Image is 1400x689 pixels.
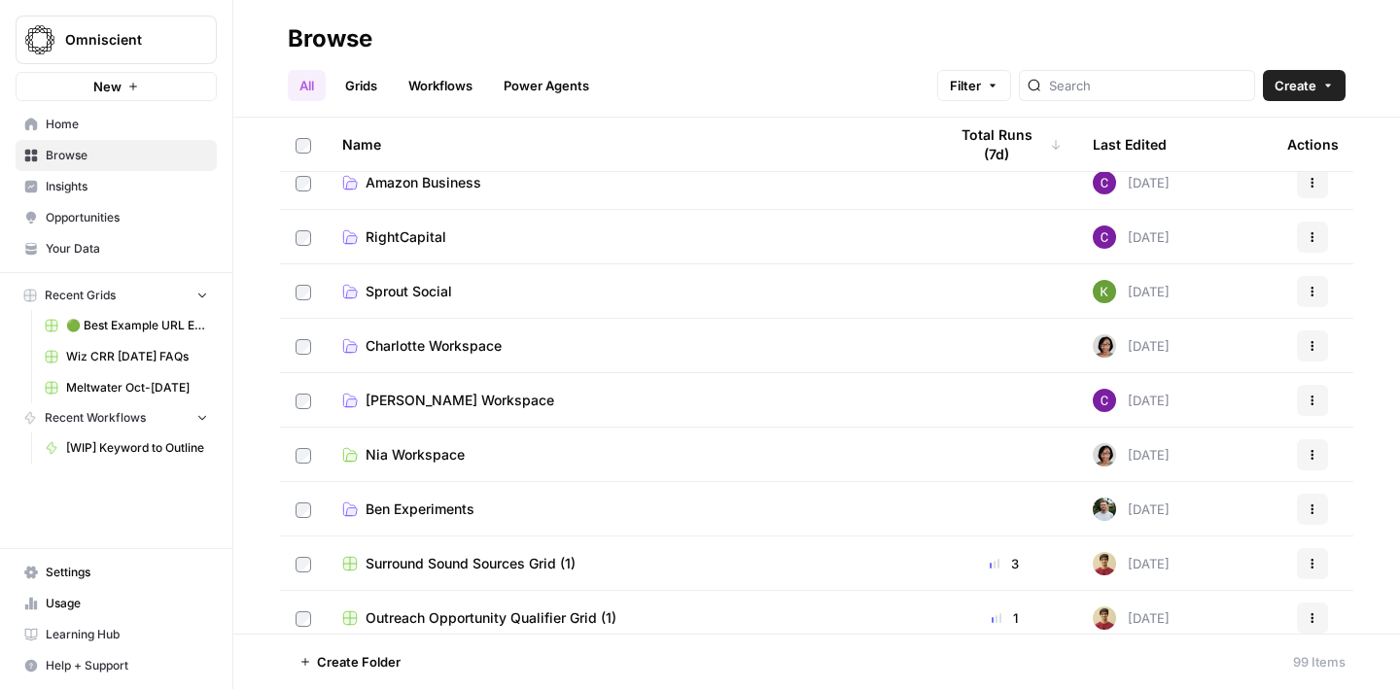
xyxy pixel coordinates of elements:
[1093,171,1116,194] img: l8aue7yj0v0z4gqnct18vmdfgpdl
[46,657,208,674] span: Help + Support
[16,171,217,202] a: Insights
[1093,280,1116,303] img: lpvd4xs63a94ihunb7oo8ewbt041
[288,70,326,101] a: All
[366,336,502,356] span: Charlotte Workspace
[1093,118,1167,171] div: Last Edited
[36,341,217,372] a: Wiz CRR [DATE] FAQs
[46,564,208,581] span: Settings
[36,432,217,464] a: [WIP] Keyword to Outline
[36,310,217,341] a: 🟢 Best Example URL Extractor Grid (4)
[16,619,217,650] a: Learning Hub
[342,282,916,301] a: Sprout Social
[1093,606,1170,630] div: [DATE]
[1293,652,1346,672] div: 99 Items
[46,178,208,195] span: Insights
[1049,76,1246,95] input: Search
[1093,171,1170,194] div: [DATE]
[288,23,372,54] div: Browse
[947,118,1062,171] div: Total Runs (7d)
[16,281,217,310] button: Recent Grids
[1093,225,1170,249] div: [DATE]
[46,626,208,643] span: Learning Hub
[16,202,217,233] a: Opportunities
[1275,76,1316,95] span: Create
[1263,70,1346,101] button: Create
[16,72,217,101] button: New
[46,116,208,133] span: Home
[1093,334,1116,358] img: 2ns17aq5gcu63ep90r8nosmzf02r
[492,70,601,101] a: Power Agents
[937,70,1011,101] button: Filter
[1093,498,1170,521] div: [DATE]
[65,30,183,50] span: Omniscient
[366,445,465,465] span: Nia Workspace
[397,70,484,101] a: Workflows
[288,646,412,677] button: Create Folder
[366,227,446,247] span: RightCapital
[366,500,474,519] span: Ben Experiments
[45,409,146,427] span: Recent Workflows
[45,287,116,304] span: Recent Grids
[22,22,57,57] img: Omniscient Logo
[950,76,981,95] span: Filter
[16,140,217,171] a: Browse
[1093,389,1170,412] div: [DATE]
[342,500,916,519] a: Ben Experiments
[16,16,217,64] button: Workspace: Omniscient
[1093,552,1170,575] div: [DATE]
[16,403,217,432] button: Recent Workflows
[66,379,208,396] span: Meltwater Oct-[DATE]
[342,173,916,192] a: Amazon Business
[333,70,389,101] a: Grids
[342,118,916,171] div: Name
[366,608,616,628] span: Outreach Opportunity Qualifier Grid (1)
[66,439,208,457] span: [WIP] Keyword to Outline
[46,209,208,226] span: Opportunities
[1093,225,1116,249] img: l8aue7yj0v0z4gqnct18vmdfgpdl
[947,554,1062,573] div: 3
[342,227,916,247] a: RightCapital
[1093,498,1116,521] img: ws6ikb7tb9bx8pak3pdnsmoqa89l
[66,348,208,365] span: Wiz CRR [DATE] FAQs
[1093,443,1170,466] div: [DATE]
[16,650,217,681] button: Help + Support
[1287,118,1339,171] div: Actions
[46,147,208,164] span: Browse
[342,445,916,465] a: Nia Workspace
[46,240,208,258] span: Your Data
[16,557,217,588] a: Settings
[1093,280,1170,303] div: [DATE]
[1093,389,1116,412] img: l8aue7yj0v0z4gqnct18vmdfgpdl
[66,317,208,334] span: 🟢 Best Example URL Extractor Grid (4)
[1093,334,1170,358] div: [DATE]
[16,109,217,140] a: Home
[342,336,916,356] a: Charlotte Workspace
[317,652,401,672] span: Create Folder
[342,608,916,628] a: Outreach Opportunity Qualifier Grid (1)
[366,173,481,192] span: Amazon Business
[16,588,217,619] a: Usage
[36,372,217,403] a: Meltwater Oct-[DATE]
[342,554,916,573] a: Surround Sound Sources Grid (1)
[93,77,122,96] span: New
[1093,552,1116,575] img: 2aj0zzttblp8szi0taxm0due3wj9
[46,595,208,612] span: Usage
[342,391,916,410] a: [PERSON_NAME] Workspace
[1093,443,1116,466] img: 2ns17aq5gcu63ep90r8nosmzf02r
[366,391,554,410] span: [PERSON_NAME] Workspace
[16,233,217,264] a: Your Data
[366,282,452,301] span: Sprout Social
[366,554,576,573] span: Surround Sound Sources Grid (1)
[947,608,1062,628] div: 1
[1093,606,1116,630] img: 2aj0zzttblp8szi0taxm0due3wj9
